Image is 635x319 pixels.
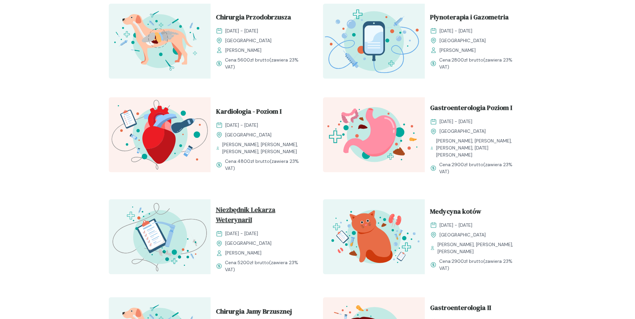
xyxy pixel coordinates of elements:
a: Chirurgia Jamy Brzusznej [216,306,307,319]
span: [GEOGRAPHIC_DATA] [225,240,271,247]
span: Cena: (zawiera 23% VAT) [439,258,521,272]
span: Cena: (zawiera 23% VAT) [439,57,521,71]
a: Kardiologia - Poziom I [216,106,307,119]
span: [PERSON_NAME] [225,47,261,54]
span: [GEOGRAPHIC_DATA] [440,231,486,238]
span: [PERSON_NAME] [225,249,261,256]
span: 4800 zł brutto [237,158,270,164]
span: [DATE] - [DATE] [225,27,258,34]
img: ZpbGfh5LeNNTxNm4_KardioI_T.svg [109,97,211,172]
span: Cena: (zawiera 23% VAT) [225,57,307,71]
a: Chirurgia Przodobrzusza [216,12,307,25]
span: [PERSON_NAME], [PERSON_NAME], [PERSON_NAME] [438,241,521,255]
span: [GEOGRAPHIC_DATA] [440,128,486,135]
img: aHe4VUMqNJQqH-M0_ProcMH_T.svg [109,199,211,274]
span: [PERSON_NAME], [PERSON_NAME], [PERSON_NAME], [PERSON_NAME] [222,141,307,155]
img: ZpbG-B5LeNNTxNnI_ChiruJB_T.svg [109,4,211,79]
span: [PERSON_NAME], [PERSON_NAME], [PERSON_NAME], [DATE][PERSON_NAME] [436,137,521,158]
img: aHfQZEMqNJQqH-e8_MedKot_T.svg [323,199,425,274]
span: Cena: (zawiera 23% VAT) [225,259,307,273]
span: Chirurgia Przodobrzusza [216,12,291,25]
span: [GEOGRAPHIC_DATA] [225,131,271,138]
span: Cena: (zawiera 23% VAT) [439,161,521,175]
span: 2900 zł brutto [452,258,483,264]
span: 5200 zł brutto [237,259,269,265]
a: Niezbędnik Lekarza WeterynariI [216,205,307,227]
span: Płynoterapia i Gazometria [430,12,509,25]
span: Gastroenterologia Poziom I [430,103,512,115]
span: [DATE] - [DATE] [225,230,258,237]
span: Gastroenterologia II [430,303,491,315]
span: [GEOGRAPHIC_DATA] [225,37,271,44]
span: 5600 zł brutto [237,57,269,63]
a: Gastroenterologia Poziom I [430,103,521,115]
span: [GEOGRAPHIC_DATA] [440,37,486,44]
span: [DATE] - [DATE] [440,27,472,34]
span: 2800 zł brutto [452,57,483,63]
span: Chirurgia Jamy Brzusznej [216,306,292,319]
span: Cena: (zawiera 23% VAT) [225,158,307,172]
a: Płynoterapia i Gazometria [430,12,521,25]
img: Zpbdlx5LeNNTxNvT_GastroI_T.svg [323,97,425,172]
a: Medycyna kotów [430,206,521,219]
span: [PERSON_NAME] [440,47,476,54]
img: Zpay8B5LeNNTxNg0_P%C5%82ynoterapia_T.svg [323,4,425,79]
a: Gastroenterologia II [430,303,521,315]
span: Medycyna kotów [430,206,481,219]
span: [DATE] - [DATE] [440,222,472,229]
span: [DATE] - [DATE] [225,122,258,129]
span: [DATE] - [DATE] [440,118,472,125]
span: 2900 zł brutto [452,162,483,168]
span: Kardiologia - Poziom I [216,106,282,119]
